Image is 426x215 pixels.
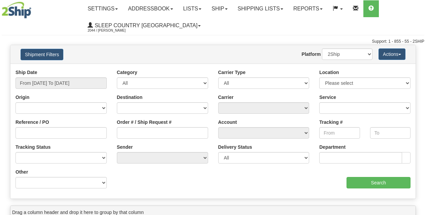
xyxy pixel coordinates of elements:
label: Platform [302,51,321,58]
img: logo2044.jpg [2,2,31,19]
label: Account [218,119,237,126]
label: Service [319,94,336,101]
div: Support: 1 - 855 - 55 - 2SHIP [2,39,424,44]
a: Reports [288,0,328,17]
input: From [319,127,360,139]
label: Department [319,144,346,150]
label: Destination [117,94,142,101]
label: Reference / PO [15,119,49,126]
input: Search [347,177,411,188]
a: Shipping lists [233,0,288,17]
label: Carrier [218,94,234,101]
span: 2044 / [PERSON_NAME] [88,27,138,34]
a: Lists [178,0,206,17]
a: Sleep Country [GEOGRAPHIC_DATA] 2044 / [PERSON_NAME] [83,17,206,34]
label: Category [117,69,137,76]
label: Ship Date [15,69,37,76]
label: Delivery Status [218,144,252,150]
input: To [370,127,411,139]
a: Ship [206,0,232,17]
label: Other [15,169,28,175]
label: Origin [15,94,29,101]
label: Sender [117,144,133,150]
button: Actions [379,48,405,60]
label: Tracking Status [15,144,51,150]
label: Location [319,69,339,76]
iframe: chat widget [411,73,425,142]
span: Sleep Country [GEOGRAPHIC_DATA] [93,23,197,28]
a: Settings [83,0,123,17]
label: Tracking # [319,119,342,126]
label: Order # / Ship Request # [117,119,172,126]
a: Addressbook [123,0,178,17]
button: Shipment Filters [21,49,63,60]
label: Carrier Type [218,69,245,76]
